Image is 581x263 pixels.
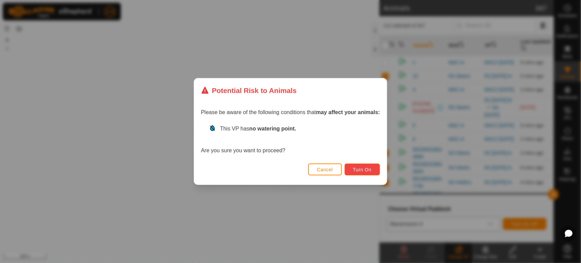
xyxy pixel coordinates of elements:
strong: no watering point. [249,126,296,131]
div: Potential Risk to Animals [201,85,297,96]
span: Turn On [353,167,372,172]
button: Turn On [345,164,380,175]
div: Are you sure you want to proceed? [201,125,380,155]
strong: may affect your animals: [316,109,380,115]
span: This VP has [220,126,296,131]
span: Cancel [317,167,333,172]
button: Cancel [308,164,342,175]
span: Please be aware of the following conditions that [201,109,380,115]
